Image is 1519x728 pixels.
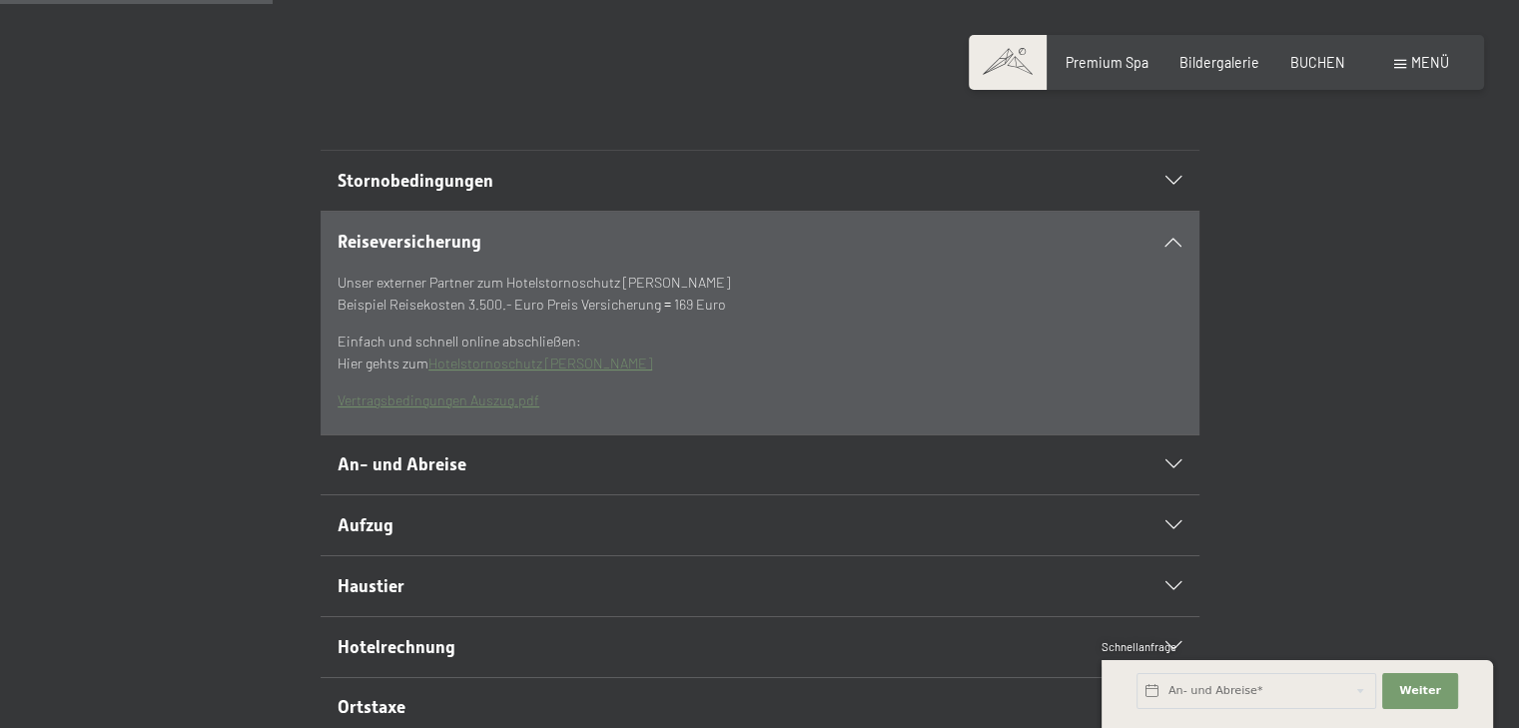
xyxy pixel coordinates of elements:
p: Unser externer Partner zum Hotelstornoschutz [PERSON_NAME] Beispiel Reisekosten 3.500.- Euro Prei... [338,272,1181,317]
span: Menü [1411,54,1449,71]
p: Einfach und schnell online abschließen: Hier gehts zum [338,331,1181,375]
a: Hotelstornoschutz [PERSON_NAME] [428,355,652,371]
span: Schnellanfrage [1102,640,1176,653]
a: Vertragsbedingungen Auszug.pdf [338,391,539,408]
span: Stornobedingungen [338,171,493,191]
span: An- und Abreise [338,454,466,474]
span: Aufzug [338,515,393,535]
a: Premium Spa [1066,54,1148,71]
span: Weiter [1399,683,1441,699]
span: Hotelrechnung [338,637,455,657]
span: Ortstaxe [338,697,405,717]
span: Haustier [338,576,404,596]
span: Reiseversicherung [338,232,481,252]
a: Bildergalerie [1179,54,1259,71]
button: Weiter [1382,673,1458,709]
a: BUCHEN [1290,54,1345,71]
